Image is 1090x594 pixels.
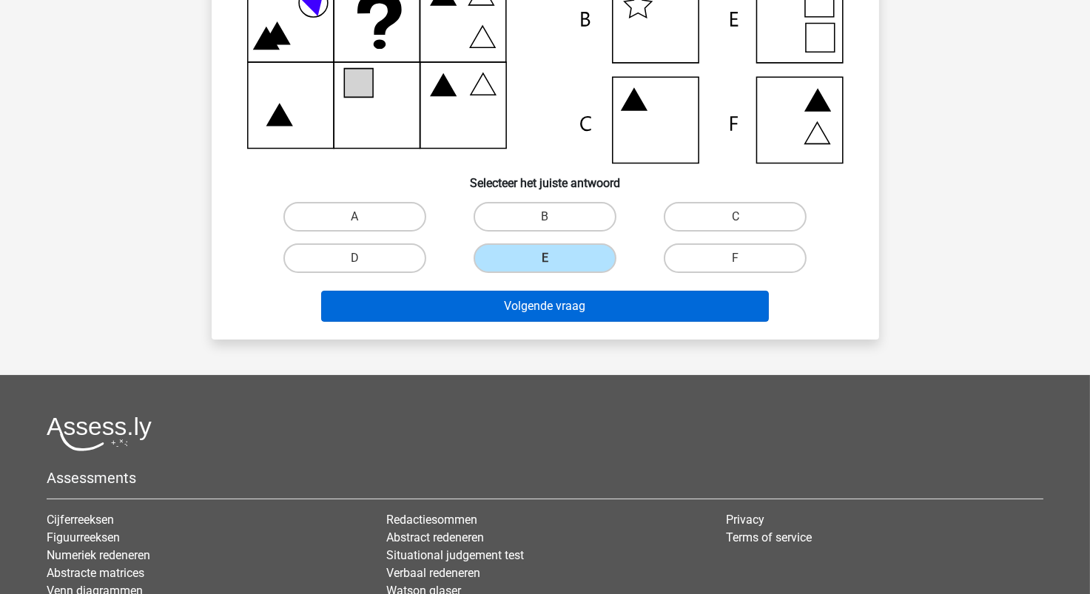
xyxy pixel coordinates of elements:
a: Terms of service [726,530,812,544]
label: B [474,202,616,232]
h6: Selecteer het juiste antwoord [235,164,855,190]
a: Privacy [726,513,764,527]
a: Figuurreeksen [47,530,120,544]
button: Volgende vraag [321,291,769,322]
a: Numeriek redeneren [47,548,150,562]
img: Assessly logo [47,416,152,451]
label: C [664,202,807,232]
label: E [474,243,616,273]
a: Abstracte matrices [47,566,144,580]
a: Abstract redeneren [386,530,484,544]
label: F [664,243,807,273]
a: Redactiesommen [386,513,477,527]
a: Cijferreeksen [47,513,114,527]
a: Verbaal redeneren [386,566,480,580]
label: A [283,202,426,232]
label: D [283,243,426,273]
a: Situational judgement test [386,548,524,562]
h5: Assessments [47,469,1043,487]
